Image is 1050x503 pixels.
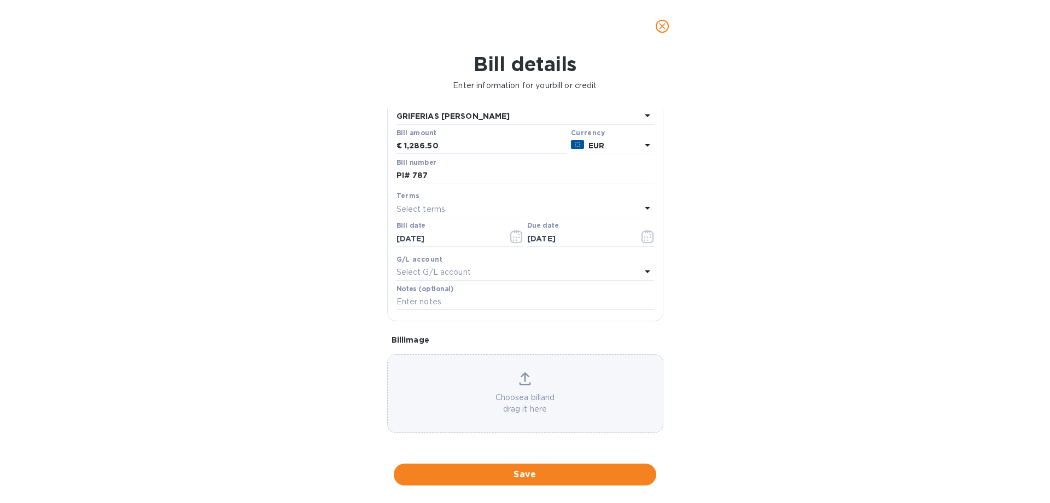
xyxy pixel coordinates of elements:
[394,464,656,485] button: Save
[571,129,605,137] b: Currency
[396,159,436,166] label: Bill number
[404,138,567,154] input: € Enter bill amount
[396,286,454,292] label: Notes (optional)
[396,167,654,184] input: Enter bill number
[396,255,443,263] b: G/L account
[396,138,404,154] div: €
[527,230,631,247] input: Due date
[396,192,420,200] b: Terms
[402,468,647,481] span: Save
[396,130,436,136] label: Bill amount
[9,80,1041,91] p: Enter information for your bill or credit
[392,334,659,345] p: Bill image
[396,112,510,120] b: GRIFERIAS [PERSON_NAME]
[649,13,675,39] button: close
[588,141,604,150] b: EUR
[9,53,1041,76] h1: Bill details
[396,230,500,247] input: Select date
[396,267,471,278] p: Select G/L account
[396,223,425,229] label: Bill date
[396,204,446,215] p: Select terms
[396,294,654,310] input: Enter notes
[388,392,663,415] p: Choose a bill and drag it here
[527,223,558,229] label: Due date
